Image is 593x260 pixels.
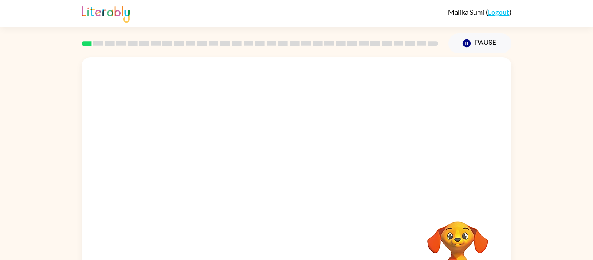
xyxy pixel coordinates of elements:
[82,3,130,23] img: Literably
[448,8,486,16] span: Malika Sumi
[448,8,511,16] div: ( )
[448,33,511,53] button: Pause
[488,8,509,16] a: Logout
